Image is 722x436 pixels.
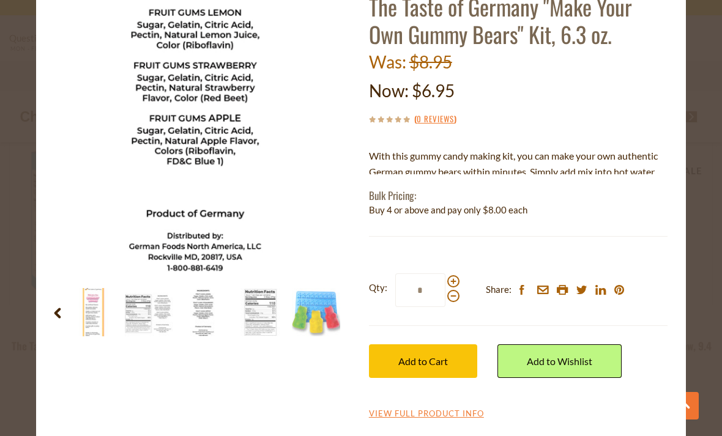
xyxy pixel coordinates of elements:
img: The Taste of Germany "Make Your Own Gummy Bears" Kit, 6.3 oz. [292,288,340,336]
img: The Taste of Germany "Make Your Own Gummy Bears" Kit, 6.3 oz. [236,288,285,336]
a: 0 Reviews [417,113,454,126]
li: Buy 4 or above and pay only $8.00 each [369,202,668,218]
span: Add to Cart [398,355,448,367]
img: The Taste of Germany "Make Your Own Gummy Bears" Kit, 6.3 oz. [180,288,229,336]
img: The Taste of Germany "Make Your Own Gummy Bears" Kit, 6.3 oz. [125,288,173,336]
span: $6.95 [412,80,455,101]
span: Share: [486,282,512,297]
a: View Full Product Info [369,408,484,419]
span: With this gummy candy making kit, you can make your own authentic German gummy bears within minut... [369,150,663,194]
span: ( ) [414,113,456,125]
input: Qty: [395,273,445,307]
label: Was: [369,51,406,72]
h1: Bulk Pricing: [369,189,668,202]
span: $8.95 [409,51,452,72]
button: Add to Cart [369,344,477,378]
strong: Qty: [369,280,387,295]
label: Now: [369,80,409,101]
a: Add to Wishlist [497,344,622,378]
img: The Taste of Germany "Make Your Own Gummy Bears" Kit, 6.3 oz. [69,288,117,336]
